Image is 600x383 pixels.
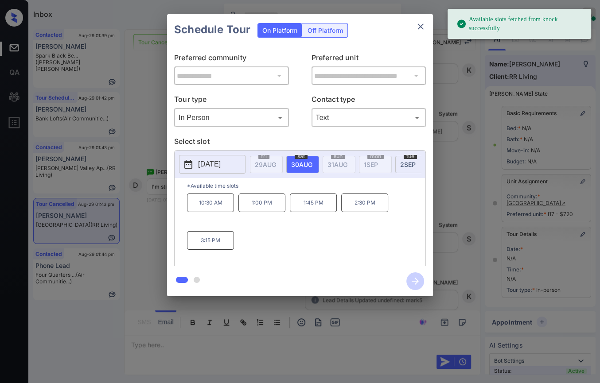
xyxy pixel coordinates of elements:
button: [DATE] [179,155,245,174]
p: Tour type [174,94,289,108]
p: 1:45 PM [290,193,337,212]
h2: Schedule Tour [167,14,257,45]
button: btn-next [401,270,429,293]
span: sat [295,154,308,159]
div: Available slots fetched from knock successfully [456,12,584,36]
div: Off Platform [303,23,347,37]
div: date-select [395,156,428,173]
p: 10:30 AM [187,193,234,212]
span: 2 SEP [400,161,416,168]
div: On Platform [258,23,302,37]
span: tue [404,154,417,159]
p: [DATE] [198,159,221,170]
p: Preferred unit [312,52,426,66]
div: Text [314,110,424,125]
p: *Available time slots [187,178,425,193]
p: Select slot [174,136,426,150]
span: 30 AUG [291,161,312,168]
p: 1:00 PM [238,193,285,212]
p: 3:15 PM [187,231,234,250]
p: 2:30 PM [341,193,388,212]
p: Preferred community [174,52,289,66]
p: Contact type [312,94,426,108]
div: date-select [286,156,319,173]
div: In Person [176,110,287,125]
button: close [412,18,429,35]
